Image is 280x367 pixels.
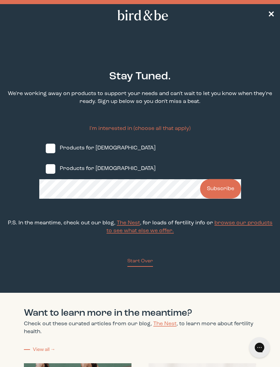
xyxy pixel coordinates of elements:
p: Check out these curated articles from our blog, , to learn more about fertility health. [24,320,256,336]
button: Subscribe [200,179,241,199]
a: The Nest [117,220,140,226]
p: P.S. In the meantime, check out our blog, , for loads of fertility info or [5,219,275,235]
p: We're working away on products to support your needs and can't wait to let you know when they're ... [5,90,275,106]
span: ✕ [268,11,275,19]
a: browse our products to see what else we offer. [107,220,272,234]
a: ✕ [268,9,275,21]
a: The Nest [153,321,177,327]
label: Products for [DEMOGRAPHIC_DATA] [39,138,241,159]
p: I'm interested in (choose all that apply) [39,125,241,133]
h2: Stay Tuned. [109,69,171,84]
label: Products for [DEMOGRAPHIC_DATA] [39,159,241,179]
a: Start Over [127,240,153,267]
button: Start Over [127,258,153,267]
iframe: Gorgias live chat messenger [246,335,273,360]
h2: Want to learn more in the meantime? [24,306,256,320]
a: View all → [24,346,55,353]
